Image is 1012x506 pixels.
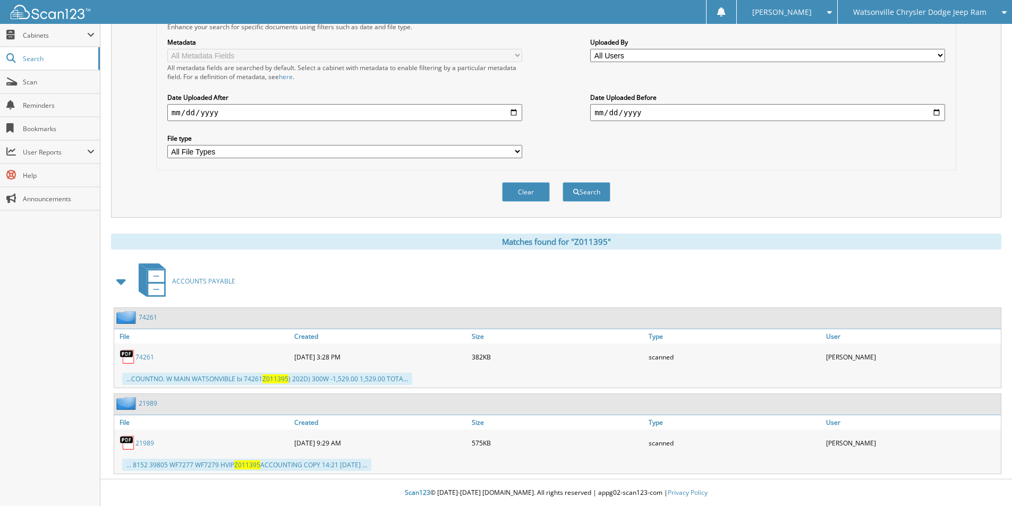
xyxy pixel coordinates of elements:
label: File type [167,134,522,143]
div: [PERSON_NAME] [823,346,1001,367]
a: 21989 [139,399,157,408]
img: PDF.png [120,435,135,451]
div: [PERSON_NAME] [823,432,1001,453]
input: end [590,104,945,121]
a: Type [646,415,823,430]
a: 74261 [139,313,157,322]
label: Metadata [167,38,522,47]
a: 74261 [135,353,154,362]
span: ACCOUNTS PAYABLE [172,277,235,286]
a: File [114,329,292,344]
span: [PERSON_NAME] [752,9,812,15]
span: Watsonville Chrysler Dodge Jeep Ram [853,9,987,15]
label: Uploaded By [590,38,945,47]
a: Type [646,329,823,344]
span: Search [23,54,93,63]
div: [DATE] 9:29 AM [292,432,469,453]
div: ...COUNTNO. W MAIN WATSONVIBLE bi 74261 ) 202D) 300W -1,529.00 1,529.00 TOTA... [122,373,412,385]
a: Created [292,329,469,344]
div: scanned [646,346,823,367]
div: © [DATE]-[DATE] [DOMAIN_NAME]. All rights reserved | appg02-scan123-com | [100,480,1012,506]
label: Date Uploaded After [167,93,522,102]
span: Announcements [23,194,95,203]
a: Created [292,415,469,430]
div: [DATE] 3:28 PM [292,346,469,367]
div: 575KB [469,432,647,453]
span: Cabinets [23,31,87,40]
div: 382KB [469,346,647,367]
a: Size [469,415,647,430]
a: User [823,329,1001,344]
div: Enhance your search for specific documents using filters such as date and file type. [162,22,950,31]
span: Z011395 [262,374,288,383]
span: Scan123 [405,488,430,497]
iframe: Chat Widget [959,455,1012,506]
img: folder2.png [116,397,139,410]
div: Matches found for "Z011395" [111,234,1001,250]
a: User [823,415,1001,430]
button: Clear [502,182,550,202]
a: Size [469,329,647,344]
span: Scan [23,78,95,87]
div: scanned [646,432,823,453]
a: ACCOUNTS PAYABLE [132,260,235,302]
button: Search [563,182,610,202]
img: scan123-logo-white.svg [11,5,90,19]
div: All metadata fields are searched by default. Select a cabinet with metadata to enable filtering b... [167,63,522,81]
img: folder2.png [116,311,139,324]
span: Help [23,171,95,180]
a: Privacy Policy [668,488,708,497]
input: start [167,104,522,121]
span: Bookmarks [23,124,95,133]
span: Reminders [23,101,95,110]
span: Z011395 [234,460,260,469]
a: 21989 [135,439,154,448]
div: ... 8152 39805 WF7277 WF7279 HVIP ACCOUNTING COPY 14:21 [DATE] ... [122,459,371,471]
a: File [114,415,292,430]
a: here [279,72,293,81]
span: User Reports [23,148,87,157]
label: Date Uploaded Before [590,93,945,102]
img: PDF.png [120,349,135,365]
